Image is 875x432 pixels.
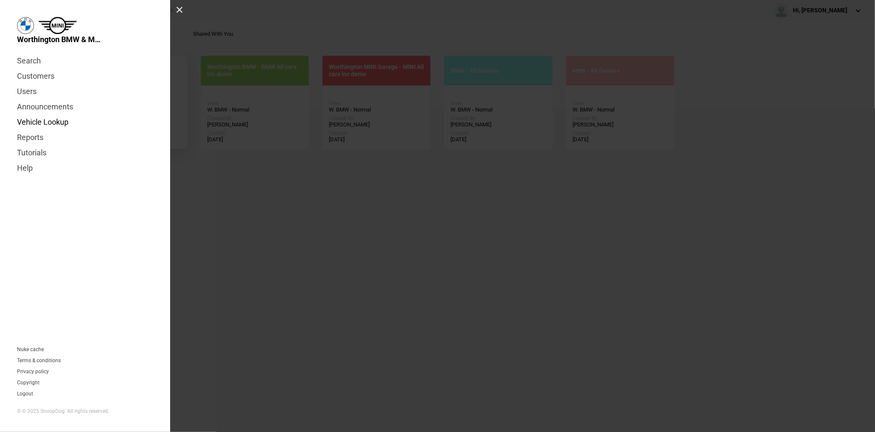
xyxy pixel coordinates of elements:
[17,84,153,99] a: Users
[17,358,61,363] a: Terms & conditions
[17,347,44,352] a: Nuke cache
[17,17,34,34] img: bmw.png
[17,145,153,160] a: Tutorials
[17,53,153,69] a: Search
[17,380,40,385] a: Copyright
[17,34,102,45] span: Worthington BMW & MINI Garage
[17,160,153,176] a: Help
[17,69,153,84] a: Customers
[17,391,33,396] button: Logout
[17,99,153,114] a: Announcements
[17,408,153,415] div: © © 2025 SnoopDog. All rights reserved.
[38,17,77,34] img: mini.png
[17,369,49,374] a: Privacy policy
[17,114,153,130] a: Vehicle Lookup
[17,130,153,145] a: Reports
